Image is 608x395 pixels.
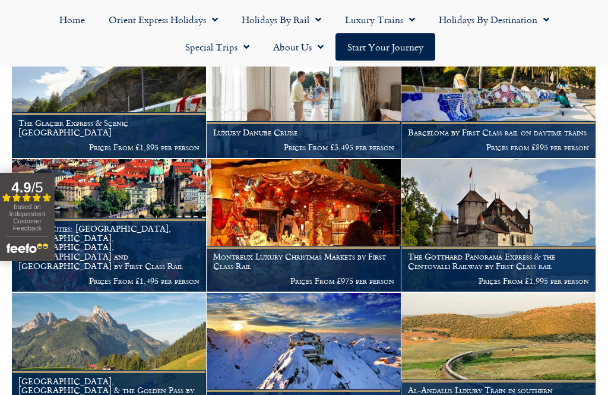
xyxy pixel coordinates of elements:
a: Special Trips [173,33,261,61]
h1: The Gotthard Panorama Express & the Centovalli Railway by First Class rail [408,252,589,271]
p: Prices From £975 per person [213,276,394,286]
h1: Luxury Danube Cruise [213,128,394,137]
a: Luxury Danube Cruise Prices From £3,495 per person [207,26,401,159]
p: Prices From £1,995 per person [408,276,589,286]
h1: The Glacier Express & Scenic [GEOGRAPHIC_DATA] [18,118,199,137]
p: Prices From £1,495 per person [18,276,199,286]
a: Holidays by Rail [230,6,333,33]
a: The Gotthard Panorama Express & the Centovalli Railway by First Class rail Prices From £1,995 per... [401,159,596,292]
h1: Imperial Cities: [GEOGRAPHIC_DATA], [GEOGRAPHIC_DATA], [GEOGRAPHIC_DATA], [GEOGRAPHIC_DATA] and [... [18,224,199,271]
a: Luxury Trains [333,6,427,33]
a: The Glacier Express & Scenic [GEOGRAPHIC_DATA] Prices From £1,895 per person [12,26,207,159]
h1: Montreux Luxury Christmas Markets by First Class Rail [213,252,394,271]
a: Imperial Cities: [GEOGRAPHIC_DATA], [GEOGRAPHIC_DATA], [GEOGRAPHIC_DATA], [GEOGRAPHIC_DATA] and [... [12,159,207,292]
a: Orient Express Holidays [97,6,230,33]
p: Prices From £1,895 per person [18,143,199,152]
a: Start your Journey [335,33,435,61]
img: Chateau de Chillon Montreux [401,159,596,292]
h1: Barcelona by First Class rail on daytime trains [408,128,589,137]
a: Montreux Luxury Christmas Markets by First Class Rail Prices From £975 per person [207,159,401,292]
p: Prices From £3,495 per person [213,143,394,152]
nav: Menu [6,6,602,61]
a: Home [47,6,97,33]
p: Prices from £895 per person [408,143,589,152]
a: About Us [261,33,335,61]
a: Barcelona by First Class rail on daytime trains Prices from £895 per person [401,26,596,159]
a: Holidays by Destination [427,6,561,33]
